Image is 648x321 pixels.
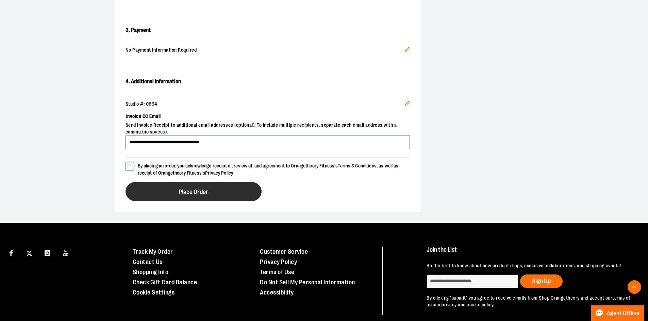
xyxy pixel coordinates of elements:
[520,274,563,288] button: Sign Up
[427,295,630,307] a: terms of use
[126,76,410,87] h2: 4. Additional Information
[427,295,632,308] p: By clicking "submit" you agree to receive emails from Shop Orangetheory and accept our and
[133,248,173,255] a: Track My Order
[126,110,410,122] label: Invoice CC Email
[399,41,415,60] button: Edit
[126,101,410,108] div: Studio #: 0694
[5,247,17,258] a: Visit our Facebook page
[205,170,233,176] a: Privacy Policy
[138,163,399,176] span: By placing an order, you acknowledge receipt of, review of, and agreement to Orangetheory Fitness...
[260,248,308,255] a: Customer Service
[126,47,404,54] span: No Payment Information Required
[607,310,639,317] span: Agent Offline
[532,278,551,284] span: Sign Up
[399,95,415,114] button: Edit
[133,289,175,296] a: Cookie Settings
[126,122,410,136] span: Send invoice Receipt to additional email addresses (optional). To include multiple recipients, se...
[126,25,410,36] h2: 3. Payment
[260,289,294,296] a: Accessibility
[179,189,208,195] span: Place Order
[260,269,294,275] a: Terms of Use
[26,250,32,256] img: Twitter
[126,182,262,201] button: Place Order
[591,305,644,321] button: Agent Offline
[338,163,377,168] a: Terms & Conditions
[628,280,641,294] button: Back To Top
[41,247,53,258] a: Visit our Instagram page
[442,302,495,307] a: privacy and cookie policy.
[126,162,134,171] input: By placing an order, you acknowledge receipt of, review of, and agreement to Orangetheory Fitness...
[260,279,355,286] a: Do Not Sell My Personal Information
[60,247,72,258] a: Visit our Youtube page
[133,269,169,275] a: Shopping Info
[427,263,632,269] p: Be the first to know about new product drops, exclusive collaborations, and shopping events!
[427,274,518,288] input: enter email
[133,258,163,265] a: Contact Us
[260,258,297,265] a: Privacy Policy
[23,247,35,258] a: Visit our X page
[427,247,632,259] h4: Join the List
[133,279,197,286] a: Check Gift Card Balance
